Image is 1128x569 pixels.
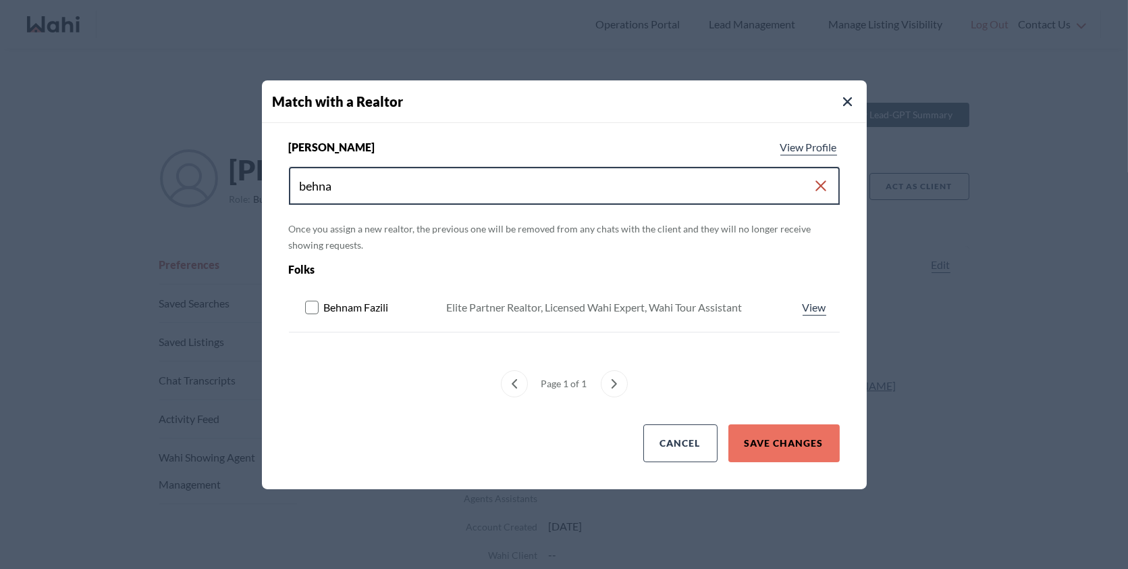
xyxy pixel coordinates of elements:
[289,262,730,278] div: Folks
[501,370,528,397] button: previous page
[800,299,829,316] a: View profile
[601,370,628,397] button: next page
[778,139,840,155] a: View profile
[324,299,389,316] span: Behnam Fazili
[728,424,840,462] button: Save Changes
[289,139,375,155] span: [PERSON_NAME]
[446,299,742,316] div: Elite Partner Realtor, Licensed Wahi Expert, Wahi Tour Assistant
[300,174,813,198] input: Search input
[840,94,856,110] button: Close Modal
[536,370,593,397] div: Page 1 of 1
[289,370,840,397] nav: Match with an agent menu pagination
[813,174,829,198] button: Clear search
[643,424,718,462] button: Cancel
[273,91,867,112] h4: Match with a Realtor
[289,221,840,253] p: Once you assign a new realtor, the previous one will be removed from any chats with the client an...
